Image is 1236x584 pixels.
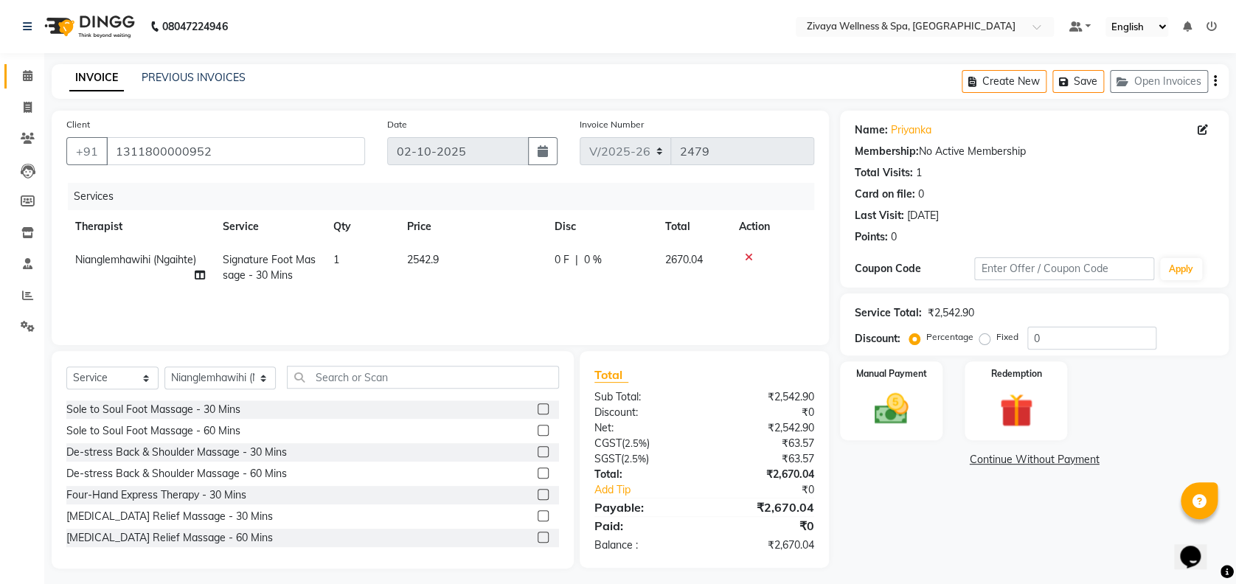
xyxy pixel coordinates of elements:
[580,118,644,131] label: Invoice Number
[387,118,407,131] label: Date
[66,487,246,503] div: Four-Hand Express Therapy - 30 Mins
[704,517,825,535] div: ₹0
[926,330,973,344] label: Percentage
[66,445,287,460] div: De-stress Back & Shoulder Massage - 30 Mins
[583,498,704,516] div: Payable:
[665,253,703,266] span: 2670.04
[724,482,825,498] div: ₹0
[962,70,1046,93] button: Create New
[594,452,621,465] span: SGST
[704,451,825,467] div: ₹63.57
[583,420,704,436] div: Net:
[974,257,1153,280] input: Enter Offer / Coupon Code
[625,437,647,449] span: 2.5%
[66,509,273,524] div: [MEDICAL_DATA] Relief Massage - 30 Mins
[855,261,974,277] div: Coupon Code
[398,210,546,243] th: Price
[1160,258,1202,280] button: Apply
[656,210,730,243] th: Total
[855,122,888,138] div: Name:
[907,208,939,223] div: [DATE]
[38,6,139,47] img: logo
[66,118,90,131] label: Client
[75,253,196,266] span: Nianglemhawihi (Ngaihte)
[990,367,1041,380] label: Redemption
[891,122,931,138] a: Priyanka
[106,137,365,165] input: Search by Name/Mobile/Email/Code
[855,165,913,181] div: Total Visits:
[855,229,888,245] div: Points:
[855,305,922,321] div: Service Total:
[287,366,559,389] input: Search or Scan
[66,530,273,546] div: [MEDICAL_DATA] Relief Massage - 60 Mins
[69,65,124,91] a: INVOICE
[855,331,900,347] div: Discount:
[730,210,814,243] th: Action
[324,210,398,243] th: Qty
[583,451,704,467] div: ( )
[66,466,287,482] div: De-stress Back & Shoulder Massage - 60 Mins
[1174,525,1221,569] iframe: chat widget
[66,402,240,417] div: Sole to Soul Foot Massage - 30 Mins
[928,305,974,321] div: ₹2,542.90
[162,6,227,47] b: 08047224946
[855,144,919,159] div: Membership:
[704,389,825,405] div: ₹2,542.90
[546,210,656,243] th: Disc
[407,253,439,266] span: 2542.9
[68,183,825,210] div: Services
[704,498,825,516] div: ₹2,670.04
[891,229,897,245] div: 0
[66,423,240,439] div: Sole to Soul Foot Massage - 60 Mins
[704,420,825,436] div: ₹2,542.90
[66,137,108,165] button: +91
[142,71,246,84] a: PREVIOUS INVOICES
[704,538,825,553] div: ₹2,670.04
[843,452,1226,467] a: Continue Without Payment
[214,210,324,243] th: Service
[583,538,704,553] div: Balance :
[856,367,927,380] label: Manual Payment
[583,482,725,498] a: Add Tip
[333,253,339,266] span: 1
[989,389,1044,431] img: _gift.svg
[583,389,704,405] div: Sub Total:
[855,144,1214,159] div: No Active Membership
[594,437,622,450] span: CGST
[583,467,704,482] div: Total:
[1110,70,1208,93] button: Open Invoices
[583,405,704,420] div: Discount:
[583,517,704,535] div: Paid:
[575,252,578,268] span: |
[704,405,825,420] div: ₹0
[916,165,922,181] div: 1
[864,389,918,428] img: _cash.svg
[223,253,316,282] span: Signature Foot Massage - 30 Mins
[704,467,825,482] div: ₹2,670.04
[555,252,569,268] span: 0 F
[594,367,628,383] span: Total
[1052,70,1104,93] button: Save
[584,252,602,268] span: 0 %
[996,330,1018,344] label: Fixed
[704,436,825,451] div: ₹63.57
[918,187,924,202] div: 0
[855,208,904,223] div: Last Visit:
[855,187,915,202] div: Card on file:
[624,453,646,465] span: 2.5%
[583,436,704,451] div: ( )
[66,210,214,243] th: Therapist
